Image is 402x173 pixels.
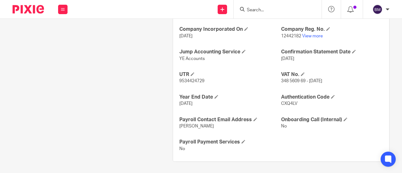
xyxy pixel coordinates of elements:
span: 12442182 [281,34,301,38]
h4: Company Reg. No. [281,26,383,33]
h4: UTR [179,71,281,78]
span: 348 5609 69 - [DATE] [281,79,322,83]
h4: Jump Accounting Service [179,49,281,55]
span: No [179,147,185,151]
h4: Payroll Contact Email Address [179,116,281,123]
span: 9534424729 [179,79,204,83]
span: [DATE] [179,101,193,106]
img: svg%3E [372,4,383,14]
span: No [281,124,287,128]
span: YE Accounts [179,57,205,61]
span: [DATE] [179,34,193,38]
span: CXQ4LV [281,101,297,106]
h4: Payroll Payment Services [179,139,281,145]
img: Pixie [13,5,44,14]
input: Search [246,8,303,13]
span: [PERSON_NAME] [179,124,214,128]
h4: VAT No. [281,71,383,78]
h4: Confirmation Statement Date [281,49,383,55]
h4: Year End Date [179,94,281,100]
a: View more [302,34,323,38]
span: [DATE] [281,57,294,61]
h4: Authentication Code [281,94,383,100]
h4: Company Incorporated On [179,26,281,33]
h4: Onboarding Call (Internal) [281,116,383,123]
